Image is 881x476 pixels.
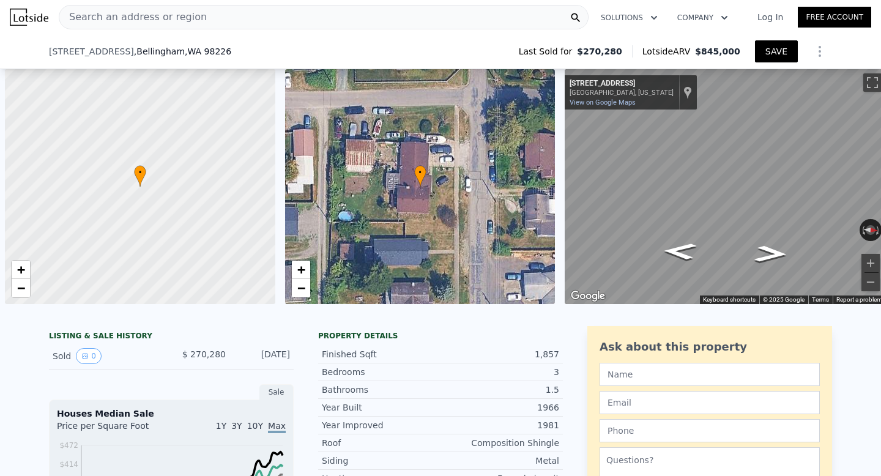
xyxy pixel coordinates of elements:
img: Google [568,288,608,304]
span: 10Y [247,421,263,431]
div: Roof [322,437,441,449]
button: View historical data [76,348,102,364]
div: Houses Median Sale [57,407,286,420]
span: + [17,262,25,277]
div: Price per Square Foot [57,420,171,439]
a: Terms (opens in new tab) [812,296,829,303]
span: Last Sold for [519,45,578,58]
div: • [414,165,426,187]
span: [STREET_ADDRESS] [49,45,134,58]
path: Go South, Xenia St [649,239,711,264]
tspan: $414 [59,460,78,469]
span: 3Y [231,421,242,431]
a: Zoom out [12,279,30,297]
div: [GEOGRAPHIC_DATA], [US_STATE] [570,89,674,97]
a: Open this area in Google Maps (opens a new window) [568,288,608,304]
button: Zoom out [861,273,880,291]
button: Show Options [808,39,832,64]
a: Zoom in [12,261,30,279]
div: Ask about this property [600,338,820,355]
span: + [297,262,305,277]
div: Year Improved [322,419,441,431]
span: − [297,280,305,296]
div: 1,857 [441,348,559,360]
span: Search an address or region [59,10,207,24]
span: $845,000 [695,46,740,56]
div: Composition Shingle [441,437,559,449]
span: • [134,167,146,178]
div: LISTING & SALE HISTORY [49,331,294,343]
div: Finished Sqft [322,348,441,360]
div: Sold [53,348,162,364]
div: • [134,165,146,187]
tspan: $472 [59,441,78,450]
div: [DATE] [236,348,290,364]
div: 1.5 [441,384,559,396]
div: [STREET_ADDRESS] [570,79,674,89]
button: Rotate counterclockwise [860,219,866,241]
div: Siding [322,455,441,467]
span: , Bellingham [134,45,231,58]
div: 1966 [441,401,559,414]
div: 3 [441,366,559,378]
span: © 2025 Google [763,296,805,303]
span: $ 270,280 [182,349,226,359]
img: Lotside [10,9,48,26]
a: Free Account [798,7,871,28]
input: Name [600,363,820,386]
span: 1Y [216,421,226,431]
span: Max [268,421,286,433]
div: Metal [441,455,559,467]
button: Zoom in [861,254,880,272]
div: 1981 [441,419,559,431]
span: $270,280 [577,45,622,58]
span: • [414,167,426,178]
a: Log In [743,11,798,23]
input: Phone [600,419,820,442]
path: Go North, Xenia St [740,242,802,267]
a: Zoom in [292,261,310,279]
button: Keyboard shortcuts [703,296,756,304]
button: Solutions [591,7,667,29]
div: Sale [259,384,294,400]
span: , WA 98226 [185,46,231,56]
a: Zoom out [292,279,310,297]
button: SAVE [755,40,798,62]
button: Company [667,7,738,29]
div: Bedrooms [322,366,441,378]
input: Email [600,391,820,414]
a: View on Google Maps [570,99,636,106]
div: Year Built [322,401,441,414]
div: Bathrooms [322,384,441,396]
a: Show location on map [683,86,692,99]
span: − [17,280,25,296]
div: Property details [318,331,563,341]
span: Lotside ARV [642,45,695,58]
